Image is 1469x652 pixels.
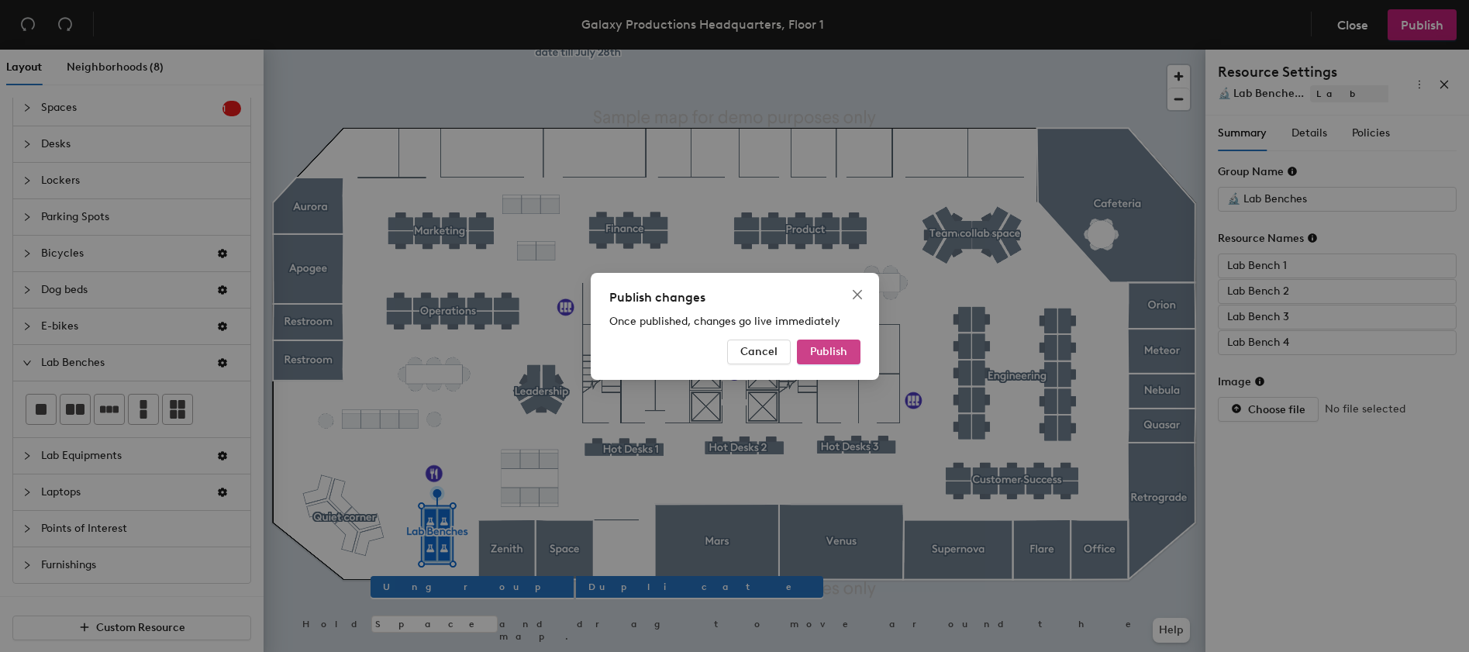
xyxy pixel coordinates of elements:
span: close [851,288,864,301]
span: Close [845,288,870,301]
span: Once published, changes go live immediately [609,315,840,328]
span: Publish [810,345,847,358]
span: Cancel [740,345,778,358]
div: Publish changes [609,288,860,307]
button: Close [845,282,870,307]
button: Cancel [727,340,791,364]
button: Publish [797,340,860,364]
